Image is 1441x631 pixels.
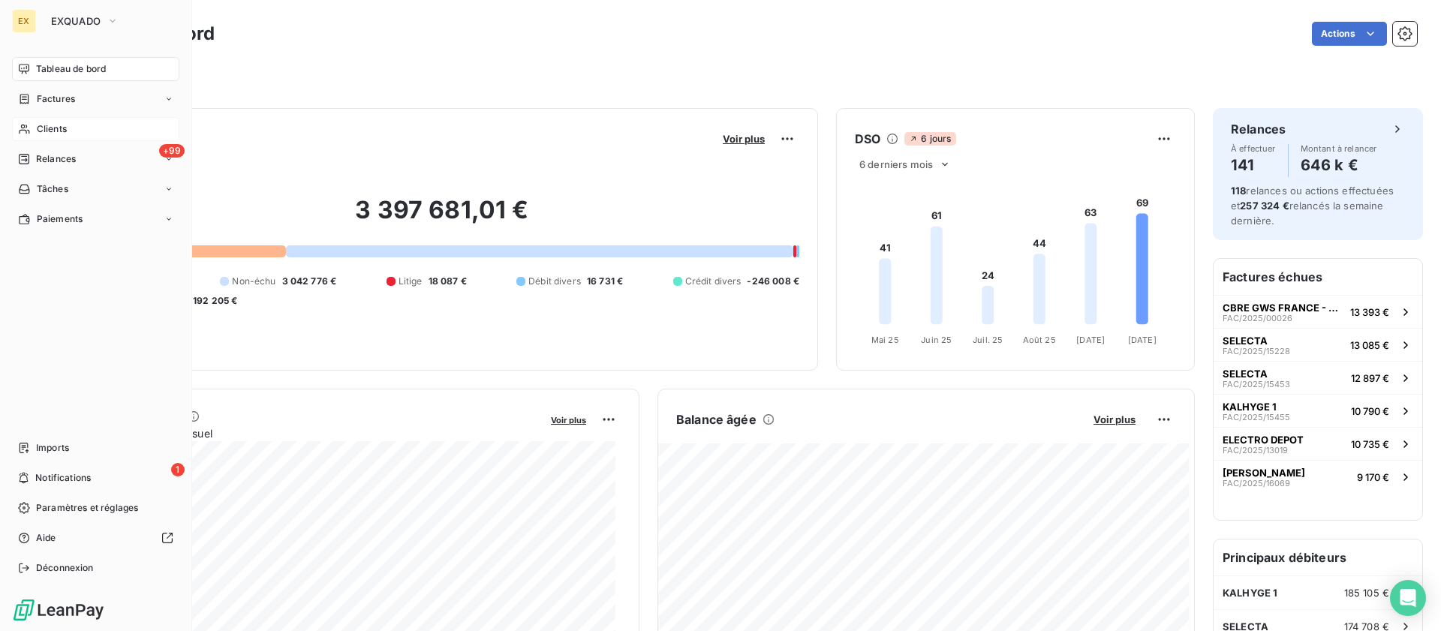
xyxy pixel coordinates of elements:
span: FAC/2025/13019 [1223,446,1288,455]
span: Paiements [37,212,83,226]
button: Actions [1312,22,1387,46]
span: -192 205 € [188,294,238,308]
tspan: [DATE] [1128,335,1157,345]
span: Montant à relancer [1301,144,1377,153]
button: SELECTAFAC/2025/1545312 897 € [1214,361,1422,394]
button: KALHYGE 1FAC/2025/1545510 790 € [1214,394,1422,427]
span: À effectuer [1231,144,1276,153]
span: Imports [36,441,69,455]
span: Déconnexion [36,561,94,575]
span: 16 731 € [587,275,623,288]
span: Tableau de bord [36,62,106,76]
tspan: Mai 25 [871,335,899,345]
span: 257 324 € [1240,200,1289,212]
span: 118 [1231,185,1246,197]
div: EX [12,9,36,33]
div: Open Intercom Messenger [1390,580,1426,616]
h6: DSO [855,130,880,148]
button: Voir plus [718,132,769,146]
span: Aide [36,531,56,545]
span: 18 087 € [429,275,467,288]
h6: Principaux débiteurs [1214,539,1422,575]
span: 13 085 € [1350,339,1389,351]
button: Voir plus [546,413,591,426]
span: SELECTA [1223,368,1268,380]
span: -246 008 € [747,275,799,288]
span: 6 jours [904,132,955,146]
span: ELECTRO DEPOT [1223,434,1304,446]
span: Voir plus [1094,413,1136,425]
h4: 646 k € [1301,153,1377,177]
h4: 141 [1231,153,1276,177]
span: 185 105 € [1344,587,1389,599]
span: Tâches [37,182,68,196]
span: Paramètres et réglages [36,501,138,515]
span: 13 393 € [1350,306,1389,318]
span: FAC/2025/16069 [1223,479,1290,488]
span: Notifications [35,471,91,485]
span: Litige [399,275,423,288]
button: CBRE GWS FRANCE - COURBEVOIEFAC/2025/0002613 393 € [1214,295,1422,328]
h2: 3 397 681,01 € [85,195,799,240]
span: 6 derniers mois [859,158,933,170]
tspan: Juil. 25 [973,335,1003,345]
span: Chiffre d'affaires mensuel [85,425,540,441]
span: 10 735 € [1351,438,1389,450]
button: Voir plus [1089,413,1140,426]
span: relances ou actions effectuées et relancés la semaine dernière. [1231,185,1394,227]
span: FAC/2025/00026 [1223,314,1292,323]
button: [PERSON_NAME]FAC/2025/160699 170 € [1214,460,1422,493]
h6: Balance âgée [676,410,757,428]
span: Crédit divers [685,275,742,288]
tspan: Juin 25 [921,335,952,345]
tspan: Août 25 [1023,335,1056,345]
span: 10 790 € [1351,405,1389,417]
span: EXQUADO [51,15,101,27]
button: SELECTAFAC/2025/1522813 085 € [1214,328,1422,361]
span: +99 [159,144,185,158]
span: Non-échu [232,275,275,288]
h6: Relances [1231,120,1286,138]
span: FAC/2025/15453 [1223,380,1290,389]
span: CBRE GWS FRANCE - COURBEVOIE [1223,302,1344,314]
span: Voir plus [723,133,765,145]
button: ELECTRO DEPOTFAC/2025/1301910 735 € [1214,427,1422,460]
a: Aide [12,526,179,550]
span: FAC/2025/15455 [1223,413,1290,422]
span: Débit divers [528,275,581,288]
span: 3 042 776 € [282,275,337,288]
span: Factures [37,92,75,106]
span: 9 170 € [1357,471,1389,483]
span: [PERSON_NAME] [1223,467,1305,479]
span: Clients [37,122,67,136]
tspan: [DATE] [1076,335,1105,345]
span: Voir plus [551,415,586,425]
span: FAC/2025/15228 [1223,347,1290,356]
span: 1 [171,463,185,476]
span: SELECTA [1223,335,1268,347]
h6: Factures échues [1214,259,1422,295]
span: KALHYGE 1 [1223,401,1277,413]
span: Relances [36,152,76,166]
span: KALHYGE 1 [1223,587,1277,599]
img: Logo LeanPay [12,598,105,622]
span: 12 897 € [1351,372,1389,384]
